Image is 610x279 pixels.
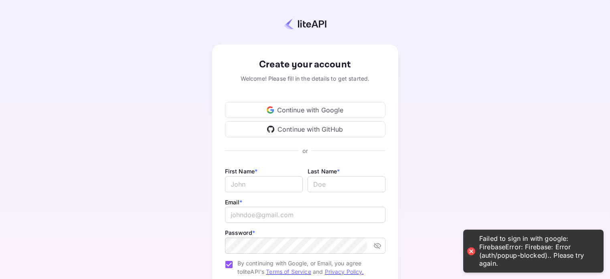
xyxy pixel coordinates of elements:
[225,229,255,236] label: Password
[479,234,596,268] div: Failed to sign in with google: FirebaseError: Firebase: Error (auth/popup-blocked).. Please try a...
[370,238,385,253] button: toggle password visibility
[225,121,385,137] div: Continue with GitHub
[225,74,385,83] div: Welcome! Please fill in the details to get started.
[308,168,340,175] label: Last Name
[225,176,303,192] input: John
[266,268,311,275] a: Terms of Service
[325,268,364,275] a: Privacy Policy.
[225,199,243,206] label: Email
[225,207,385,223] input: johndoe@gmail.com
[284,18,326,30] img: liteapi
[225,102,385,118] div: Continue with Google
[225,168,258,175] label: First Name
[225,57,385,72] div: Create your account
[308,176,385,192] input: Doe
[237,259,379,276] span: By continuing with Google, or Email, you agree to liteAPI's and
